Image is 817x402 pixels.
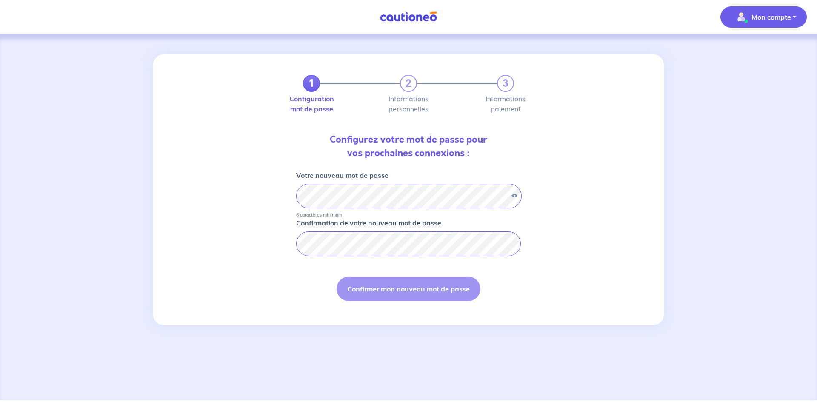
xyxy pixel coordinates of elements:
[303,95,320,112] label: Configuration mot de passe
[720,6,807,28] button: illu_account_valid_menu.svgMon compte
[303,75,320,92] a: 1
[400,95,417,112] label: Informations personnelles
[497,95,514,112] label: Informations paiement
[296,212,342,218] p: 6 caractères minimum
[296,170,389,180] p: Votre nouveau mot de passe
[296,218,441,228] p: Confirmation de votre nouveau mot de passe
[734,10,748,24] img: illu_account_valid_menu.svg
[751,12,791,22] p: Mon compte
[296,133,521,160] p: Configurez votre mot de passe pour vos prochaines connexions :
[377,11,440,22] img: Cautioneo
